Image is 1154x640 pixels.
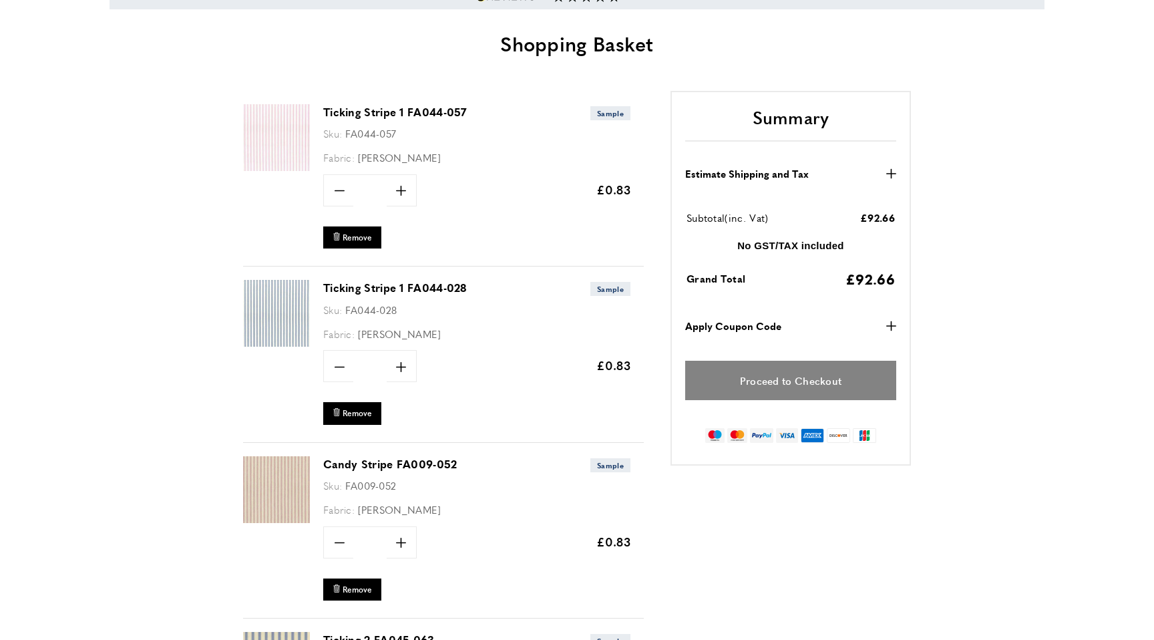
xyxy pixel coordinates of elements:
[323,104,467,120] a: Ticking Stripe 1 FA044-057
[345,303,397,317] span: FA044-028
[243,456,310,523] img: Candy Stripe FA009-052
[323,478,342,492] span: Sku:
[243,280,310,347] img: Ticking Stripe 1 FA044-028
[500,29,654,57] span: Shopping Basket
[323,303,342,317] span: Sku:
[345,126,397,140] span: FA044-057
[343,408,372,419] span: Remove
[323,280,467,295] a: Ticking Stripe 1 FA044-028
[685,106,896,142] h2: Summary
[853,428,876,443] img: jcb
[590,458,630,472] span: Sample
[687,271,745,285] span: Grand Total
[685,166,896,182] button: Estimate Shipping and Tax
[358,502,441,516] span: [PERSON_NAME]
[590,282,630,296] span: Sample
[323,126,342,140] span: Sku:
[590,106,630,120] span: Sample
[596,181,631,198] span: £0.83
[243,514,310,525] a: Candy Stripe FA009-052
[685,318,781,334] strong: Apply Coupon Code
[827,428,850,443] img: discover
[243,337,310,349] a: Ticking Stripe 1 FA044-028
[323,579,381,601] button: Remove Candy Stripe FA009-052
[801,428,824,443] img: american-express
[323,502,355,516] span: Fabric:
[243,162,310,173] a: Ticking Stripe 1 FA044-057
[358,150,441,164] span: [PERSON_NAME]
[343,232,372,243] span: Remove
[687,210,725,224] span: Subtotal
[845,269,895,289] span: £92.66
[343,584,372,595] span: Remove
[705,428,725,443] img: maestro
[243,104,310,171] img: Ticking Stripe 1 FA044-057
[685,166,809,182] strong: Estimate Shipping and Tax
[737,240,844,251] strong: No GST/TAX included
[685,318,896,334] button: Apply Coupon Code
[323,402,381,424] button: Remove Ticking Stripe 1 FA044-028
[776,428,798,443] img: visa
[750,428,773,443] img: paypal
[725,210,768,224] span: (inc. Vat)
[358,327,441,341] span: [PERSON_NAME]
[596,357,631,373] span: £0.83
[323,327,355,341] span: Fabric:
[323,226,381,249] button: Remove Ticking Stripe 1 FA044-057
[860,210,895,224] span: £92.66
[345,478,397,492] span: FA009-052
[596,533,631,550] span: £0.83
[323,150,355,164] span: Fabric:
[323,456,457,472] a: Candy Stripe FA009-052
[727,428,747,443] img: mastercard
[685,361,896,400] a: Proceed to Checkout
